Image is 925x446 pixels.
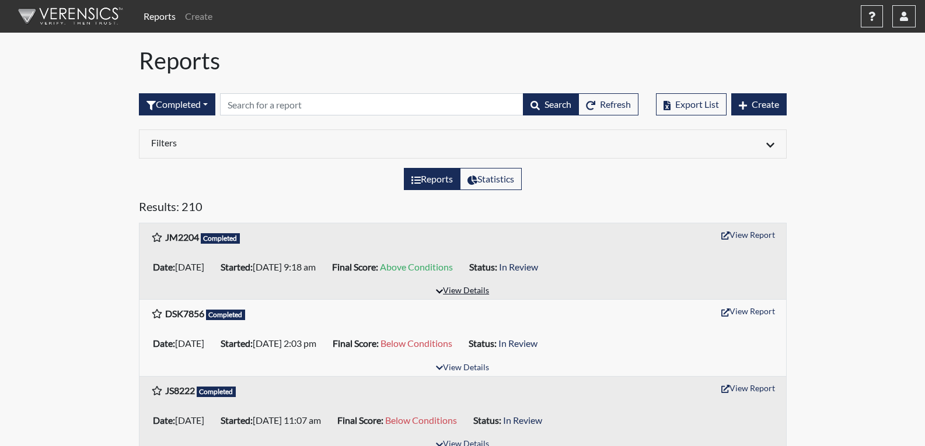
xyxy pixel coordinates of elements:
b: Final Score: [332,261,378,272]
button: View Details [431,360,494,376]
b: Final Score: [337,415,383,426]
button: View Report [716,379,780,397]
span: Refresh [600,99,631,110]
span: Create [752,99,779,110]
button: View Details [431,283,494,299]
li: [DATE] 9:18 am [216,258,327,276]
button: View Report [716,302,780,320]
a: Create [180,5,217,28]
b: JM2204 [165,231,199,243]
li: [DATE] [148,258,216,276]
li: [DATE] 11:07 am [216,411,333,430]
button: Create [731,93,787,115]
b: Status: [469,261,497,272]
b: DSK7856 [165,308,204,319]
span: Completed [197,387,236,397]
b: Status: [469,338,497,349]
span: Completed [201,233,240,244]
b: Date: [153,415,175,426]
span: In Review [499,261,538,272]
div: Click to expand/collapse filters [142,137,783,151]
a: Reports [139,5,180,28]
button: Refresh [578,93,638,115]
span: Search [544,99,571,110]
li: [DATE] 2:03 pm [216,334,328,353]
span: Completed [206,310,246,320]
span: In Review [498,338,537,349]
li: [DATE] [148,411,216,430]
b: Final Score: [333,338,379,349]
button: Search [523,93,579,115]
button: Completed [139,93,215,115]
label: View statistics about completed interviews [460,168,522,190]
b: Date: [153,338,175,349]
b: Status: [473,415,501,426]
b: JS8222 [165,385,195,396]
b: Started: [221,261,253,272]
span: Export List [675,99,719,110]
span: In Review [503,415,542,426]
label: View the list of reports [404,168,460,190]
h5: Results: 210 [139,199,787,218]
b: Started: [221,338,253,349]
div: Filter by interview status [139,93,215,115]
li: [DATE] [148,334,216,353]
h1: Reports [139,47,787,75]
b: Started: [221,415,253,426]
b: Date: [153,261,175,272]
input: Search by Registration ID, Interview Number, or Investigation Name. [220,93,523,115]
h6: Filters [151,137,454,148]
span: Above Conditions [380,261,453,272]
span: Below Conditions [385,415,457,426]
button: View Report [716,226,780,244]
span: Below Conditions [381,338,452,349]
button: Export List [656,93,727,115]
